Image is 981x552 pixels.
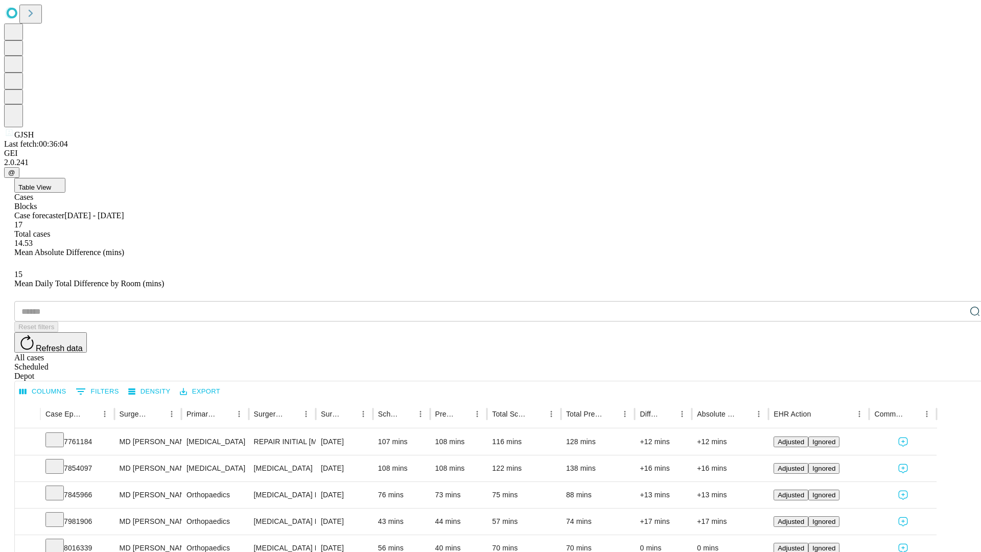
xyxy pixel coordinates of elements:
[808,490,839,500] button: Ignored
[697,410,736,418] div: Absolute Difference
[321,482,368,508] div: [DATE]
[321,429,368,455] div: [DATE]
[4,140,68,148] span: Last fetch: 00:36:04
[120,509,176,535] div: MD [PERSON_NAME] [PERSON_NAME]
[778,491,804,499] span: Adjusted
[435,482,482,508] div: 73 mins
[254,455,311,481] div: [MEDICAL_DATA]
[218,407,232,421] button: Sort
[14,220,22,229] span: 17
[120,482,176,508] div: MD [PERSON_NAME] [PERSON_NAME]
[435,509,482,535] div: 44 mins
[874,410,904,418] div: Comments
[64,211,124,220] span: [DATE] - [DATE]
[774,490,808,500] button: Adjusted
[603,407,618,421] button: Sort
[378,482,425,508] div: 76 mins
[697,482,763,508] div: +13 mins
[920,407,934,421] button: Menu
[456,407,470,421] button: Sort
[640,410,660,418] div: Difference
[378,455,425,481] div: 108 mins
[752,407,766,421] button: Menu
[186,429,243,455] div: [MEDICAL_DATA]
[186,509,243,535] div: Orthopaedics
[120,455,176,481] div: MD [PERSON_NAME]
[697,455,763,481] div: +16 mins
[177,384,223,400] button: Export
[640,429,687,455] div: +12 mins
[14,332,87,353] button: Refresh data
[83,407,98,421] button: Sort
[566,429,630,455] div: 128 mins
[254,482,311,508] div: [MEDICAL_DATA] MEDIAL OR LATERAL MENISCECTOMY
[14,130,34,139] span: GJSH
[36,344,83,353] span: Refresh data
[120,410,149,418] div: Surgeon Name
[186,482,243,508] div: Orthopaedics
[254,410,284,418] div: Surgery Name
[299,407,313,421] button: Menu
[566,482,630,508] div: 88 mins
[285,407,299,421] button: Sort
[661,407,675,421] button: Sort
[435,429,482,455] div: 108 mins
[566,509,630,535] div: 74 mins
[342,407,356,421] button: Sort
[697,509,763,535] div: +17 mins
[812,518,835,525] span: Ignored
[852,407,867,421] button: Menu
[8,169,15,176] span: @
[435,455,482,481] div: 108 mins
[413,407,428,421] button: Menu
[45,509,109,535] div: 7981906
[774,436,808,447] button: Adjusted
[808,516,839,527] button: Ignored
[808,463,839,474] button: Ignored
[492,455,556,481] div: 122 mins
[165,407,179,421] button: Menu
[18,183,51,191] span: Table View
[470,407,484,421] button: Menu
[186,455,243,481] div: [MEDICAL_DATA]
[905,407,920,421] button: Sort
[321,410,341,418] div: Surgery Date
[492,429,556,455] div: 116 mins
[126,384,173,400] button: Density
[492,509,556,535] div: 57 mins
[45,455,109,481] div: 7854097
[120,429,176,455] div: MD [PERSON_NAME]
[232,407,246,421] button: Menu
[492,482,556,508] div: 75 mins
[774,410,811,418] div: EHR Action
[254,509,311,535] div: [MEDICAL_DATA] RELEASE
[492,410,529,418] div: Total Scheduled Duration
[774,516,808,527] button: Adjusted
[675,407,689,421] button: Menu
[14,248,124,257] span: Mean Absolute Difference (mins)
[254,429,311,455] div: REPAIR INITIAL [MEDICAL_DATA] REDUCIBLE AGE [DEMOGRAPHIC_DATA] OR MORE
[566,455,630,481] div: 138 mins
[566,410,603,418] div: Total Predicted Duration
[435,410,455,418] div: Predicted In Room Duration
[778,544,804,552] span: Adjusted
[378,410,398,418] div: Scheduled In Room Duration
[18,323,54,331] span: Reset filters
[399,407,413,421] button: Sort
[98,407,112,421] button: Menu
[73,383,122,400] button: Show filters
[4,149,977,158] div: GEI
[14,321,58,332] button: Reset filters
[812,438,835,446] span: Ignored
[812,465,835,472] span: Ignored
[378,509,425,535] div: 43 mins
[640,455,687,481] div: +16 mins
[14,229,50,238] span: Total cases
[544,407,558,421] button: Menu
[17,384,69,400] button: Select columns
[378,429,425,455] div: 107 mins
[530,407,544,421] button: Sort
[697,429,763,455] div: +12 mins
[4,167,19,178] button: @
[356,407,370,421] button: Menu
